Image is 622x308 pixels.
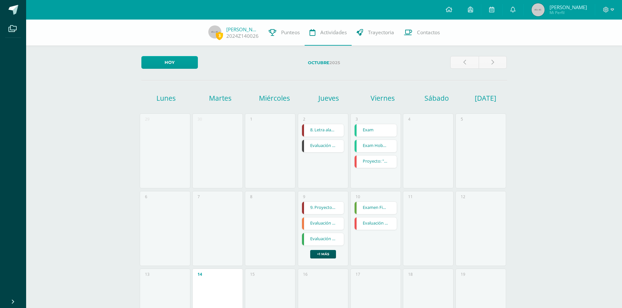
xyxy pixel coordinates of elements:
[356,116,358,122] div: 3
[248,94,300,103] h1: Miércoles
[355,124,397,137] a: Exam
[226,26,259,33] a: [PERSON_NAME]
[354,201,397,214] div: Examen Final | Tarea
[302,201,344,214] div: 9. Proyecto de Unidad 4 (Repertorio de música)) | Tarea
[461,194,465,199] div: 12
[302,233,344,245] a: Evaluación Final
[203,56,445,69] label: 2025
[250,271,255,277] div: 15
[408,116,410,122] div: 4
[310,250,336,258] a: +1 más
[550,4,587,10] span: [PERSON_NAME]
[320,29,347,36] span: Actividades
[356,194,360,199] div: 10
[198,194,200,199] div: 7
[550,10,587,15] span: Mi Perfil
[475,94,483,103] h1: [DATE]
[281,29,300,36] span: Punteos
[356,271,360,277] div: 17
[303,116,305,122] div: 2
[532,3,545,16] img: 45x45
[461,271,465,277] div: 19
[411,94,463,103] h1: Sábado
[264,20,305,46] a: Punteos
[399,20,445,46] a: Contactos
[302,202,344,214] a: 9. Proyecto de Unidad 4 (Repertorio de música))
[208,25,221,38] img: 45x45
[302,217,344,230] a: Evaluación Final
[408,194,413,199] div: 11
[302,217,344,230] div: Evaluación Final | Tarea
[408,271,413,277] div: 18
[140,94,192,103] h1: Lunes
[302,233,344,246] div: Evaluación Final | Tarea
[302,140,344,152] a: Evaluación Final
[354,139,397,153] div: Exam Hobby Fair | Tarea
[303,271,308,277] div: 16
[355,140,397,152] a: Exam Hobby Fair
[145,194,147,199] div: 6
[198,271,202,277] div: 14
[194,94,247,103] h1: Martes
[145,271,150,277] div: 13
[302,124,344,137] a: 8. Letra alabanza Sólo Tú.
[354,217,397,230] div: Evaluación Final | Tarea
[303,194,305,199] div: 9
[417,29,440,36] span: Contactos
[198,116,202,122] div: 30
[355,217,397,230] a: Evaluación Final
[355,155,397,168] a: Proyecto: "El país de las matemáticas"
[305,20,352,46] a: Actividades
[354,124,397,137] div: Exam | Tarea
[250,194,252,199] div: 8
[352,20,399,46] a: Trayectoria
[357,94,409,103] h1: Viernes
[355,202,397,214] a: Examen Final
[226,33,259,39] a: 2024Z140026
[354,155,397,168] div: Proyecto: "El país de las matemáticas" | Tarea
[302,139,344,153] div: Evaluación Final | Tarea
[308,60,329,65] strong: Octubre
[250,116,252,122] div: 1
[145,116,150,122] div: 29
[461,116,463,122] div: 5
[302,94,355,103] h1: Jueves
[141,56,198,69] a: Hoy
[368,29,394,36] span: Trayectoria
[216,32,223,40] span: 3
[302,124,344,137] div: 8. Letra alabanza Sólo Tú. | Tarea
